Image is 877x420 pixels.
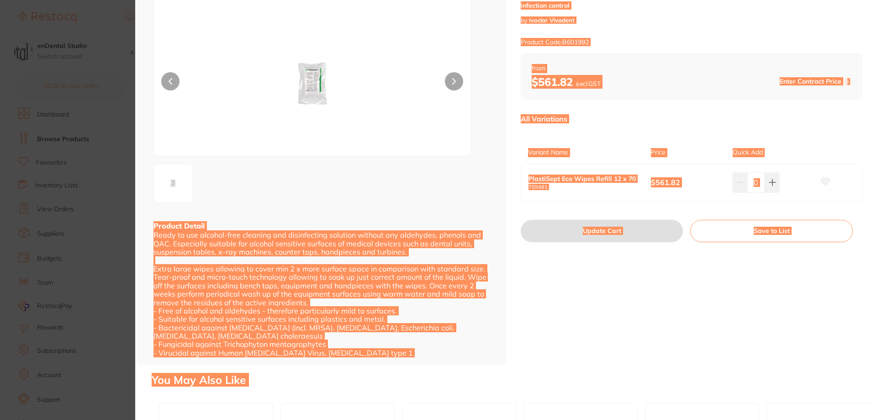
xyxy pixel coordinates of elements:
button: Save to List [690,220,853,242]
p: All Variations [521,114,567,123]
a: Ivoclar Vivadent [529,16,575,24]
small: by [521,17,862,24]
small: 759481 [528,184,651,190]
small: Product Code: B601992 [521,38,589,46]
span: from [532,64,851,73]
button: Update Cart [521,220,683,242]
span: excl. GST [576,80,601,88]
h2: You May Also Like [152,374,873,387]
b: Product Detail [153,221,205,230]
button: Enter Contract Price [777,77,844,86]
img: LWpwZy04MTczOA [157,167,190,200]
b: $561.82 [532,75,601,89]
p: Price [651,148,666,157]
img: LWpwZy04MTczOA [217,11,407,156]
label: i [844,78,851,85]
small: infection control [521,2,862,10]
b: PlastiSept Eco Wipes Refill 12 x 70 [528,175,639,182]
b: $561.82 [651,177,724,187]
p: Variant Name [528,148,568,157]
div: Ready to use alcohol-free cleaning and disinfecting solution without any aldehydes, phenols and Q... [153,231,488,357]
p: Quick Add [733,148,763,157]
